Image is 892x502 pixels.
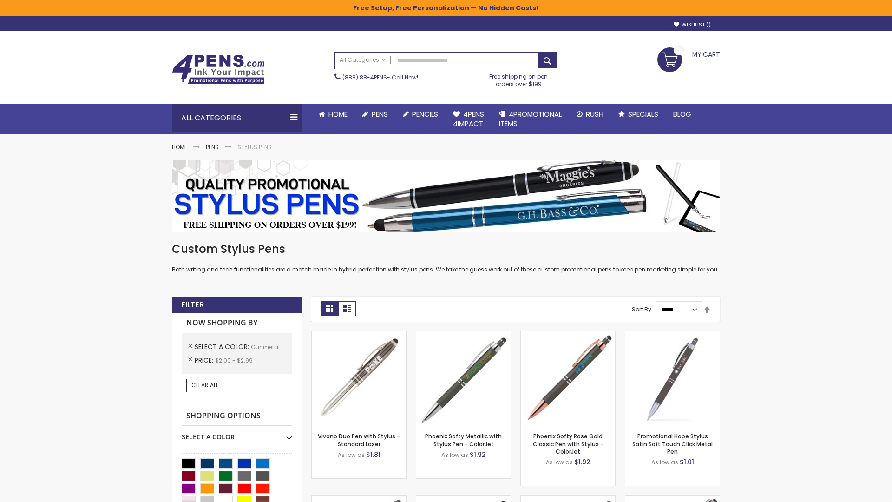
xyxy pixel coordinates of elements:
a: Specials [611,104,666,125]
span: Rush [586,109,603,119]
a: 4Pens4impact [446,104,492,134]
span: Select A Color [195,342,251,351]
span: All Categories [340,56,386,64]
span: As low as [338,451,365,459]
span: 4PROMOTIONAL ITEMS [499,109,562,128]
a: Clear All [186,379,223,392]
a: Pens [206,143,219,151]
strong: Now Shopping by [182,313,292,333]
span: $1.81 [366,450,380,459]
label: Sort By [632,305,651,313]
a: Phoenix Softy Rose Gold Classic Pen with Stylus - ColorJet [533,432,603,455]
a: Phoenix Softy Metallic with Stylus Pen - ColorJet-Gunmetal [416,331,511,339]
span: As low as [546,458,573,466]
span: $2.00 - $2.99 [215,357,253,364]
a: Home [311,104,355,125]
img: Vivano Duo Pen with Stylus - Standard Laser-Gunmetal [312,331,406,426]
span: Pens [372,109,388,119]
strong: Shopping Options [182,406,292,426]
a: Phoenix Softy Rose Gold Classic Pen with Stylus - ColorJet-Gunmetal [521,331,615,339]
div: All Categories [172,104,302,132]
a: Blog [666,104,699,125]
span: $1.92 [574,457,590,467]
strong: Grid [321,301,338,316]
a: (888) 88-4PENS [342,73,387,81]
a: Vivano Duo Pen with Stylus - Standard Laser [318,432,400,448]
span: Specials [628,109,658,119]
a: Pens [355,104,395,125]
span: As low as [441,451,468,459]
span: Home [328,109,348,119]
div: Both writing and tech functionalities are a match made in hybrid perfection with stylus pens. We ... [172,242,720,274]
span: Pencils [412,109,438,119]
a: Pencils [395,104,446,125]
span: $1.01 [680,457,694,467]
span: 4Pens 4impact [453,109,484,128]
h1: Custom Stylus Pens [172,242,720,257]
span: Gunmetal [251,343,280,351]
a: Home [172,143,187,151]
a: Wishlist [674,21,711,28]
a: All Categories [335,53,391,68]
img: Promotional Hope Stylus Satin Soft Touch Click Metal Pen-Gunmetal [625,331,720,426]
a: Phoenix Softy Metallic with Stylus Pen - ColorJet [425,432,502,448]
a: 4PROMOTIONALITEMS [492,104,569,134]
span: Price [195,356,215,365]
img: Phoenix Softy Rose Gold Classic Pen with Stylus - ColorJet-Gunmetal [521,331,615,426]
a: Promotional Hope Stylus Satin Soft Touch Click Metal Pen [632,432,713,455]
img: Phoenix Softy Metallic with Stylus Pen - ColorJet-Gunmetal [416,331,511,426]
div: Free shipping on pen orders over $199 [480,69,558,88]
img: Stylus Pens [172,160,720,232]
a: Promotional Hope Stylus Satin Soft Touch Click Metal Pen-Gunmetal [625,331,720,339]
span: - Call Now! [342,73,418,81]
strong: Stylus Pens [237,143,272,151]
span: Blog [673,109,691,119]
img: 4Pens Custom Pens and Promotional Products [172,54,265,84]
strong: Filter [181,300,204,310]
div: Select A Color [182,426,292,442]
span: Clear All [191,381,218,389]
span: $1.92 [470,450,486,459]
a: Rush [569,104,611,125]
span: As low as [651,458,678,466]
a: Vivano Duo Pen with Stylus - Standard Laser-Gunmetal [312,331,406,339]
